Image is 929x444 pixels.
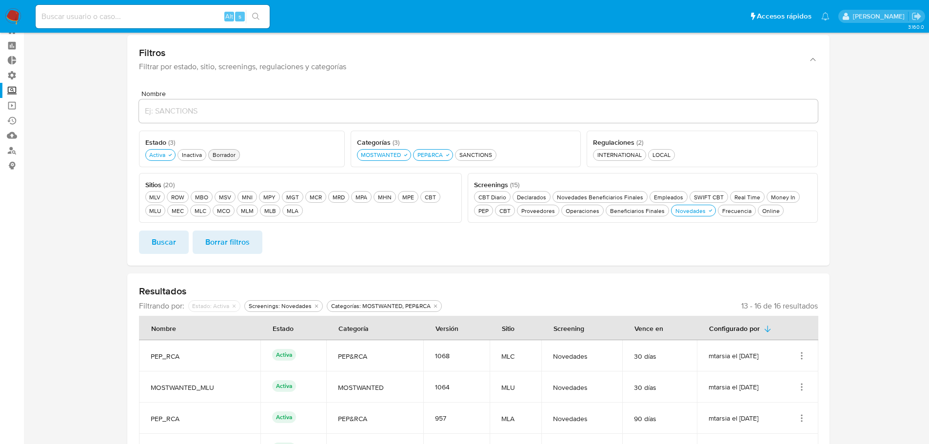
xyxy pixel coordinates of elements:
[853,12,908,21] p: nicolas.tyrkiel@mercadolibre.com
[821,12,830,20] a: Notificaciones
[246,10,266,23] button: search-icon
[238,12,241,21] span: s
[911,11,922,21] a: Salir
[757,11,811,21] span: Accesos rápidos
[36,10,270,23] input: Buscar usuario o caso...
[225,12,233,21] span: Alt
[908,23,924,31] span: 3.160.0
